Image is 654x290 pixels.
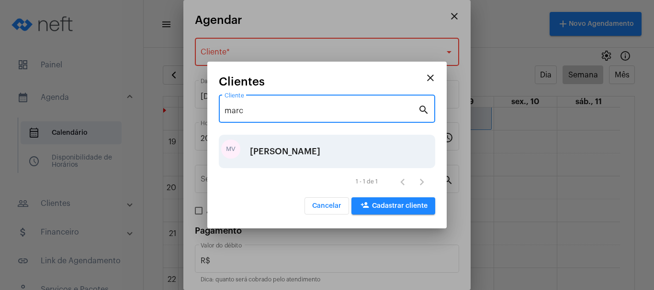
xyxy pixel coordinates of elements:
span: Cancelar [312,203,341,209]
button: Página anterior [393,172,412,191]
mat-icon: close [425,72,436,84]
div: 1 - 1 de 1 [356,179,378,185]
button: Cadastrar cliente [351,197,435,215]
mat-icon: search [418,104,429,115]
span: Cadastrar cliente [359,203,428,209]
button: Próxima página [412,172,431,191]
div: [PERSON_NAME] [250,137,320,166]
span: Clientes [219,75,265,88]
button: Cancelar [304,197,349,215]
input: Pesquisar cliente [225,107,418,115]
mat-icon: person_add [359,201,371,212]
div: MV [221,140,240,159]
